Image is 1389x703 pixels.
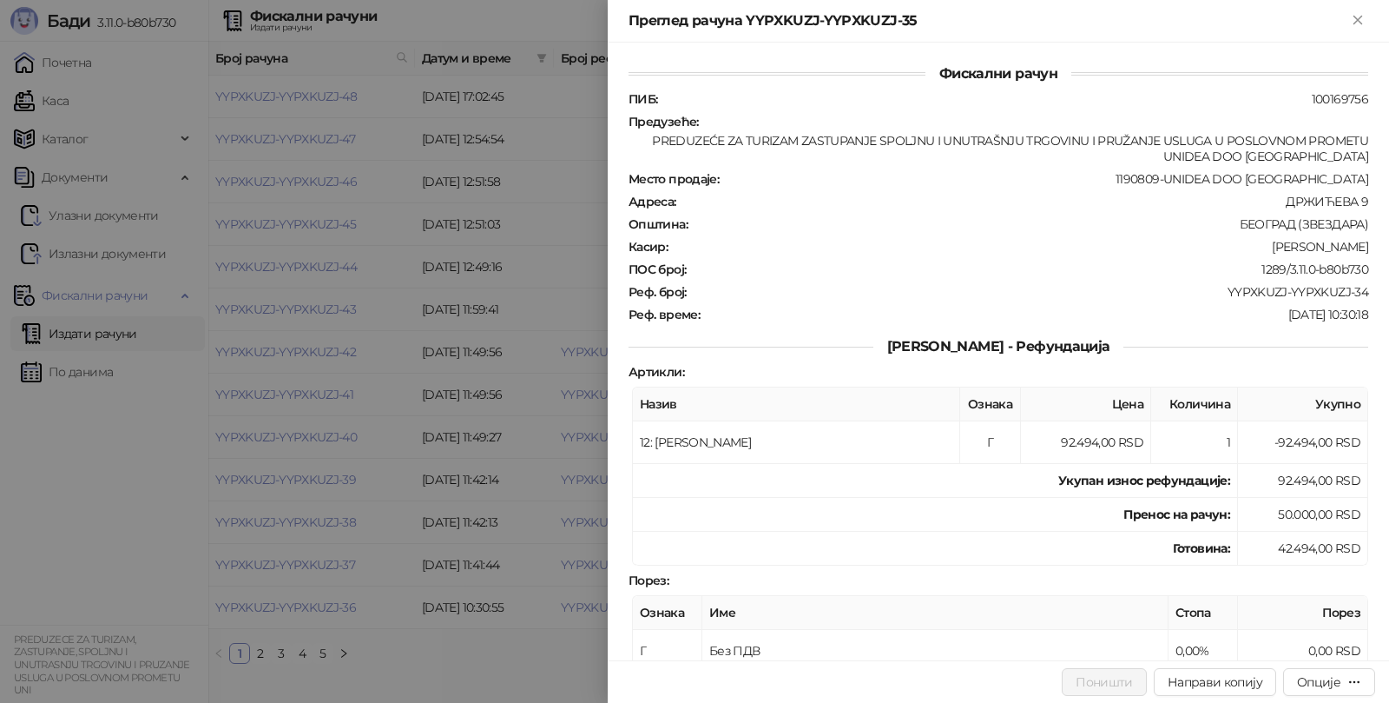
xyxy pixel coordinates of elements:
td: Без ПДВ [702,630,1168,673]
th: Ознака [960,388,1021,421]
div: ДРЖИЋЕВА 9 [678,194,1370,209]
div: 1289/3.11.0-b80b730 [688,262,1370,277]
th: Цена [1021,388,1151,421]
span: Фискални рачун [925,65,1071,82]
div: 100169756 [659,91,1370,107]
th: Име [702,596,1168,630]
td: Г [633,630,702,673]
button: Опције [1283,668,1375,696]
td: Г [960,421,1021,464]
th: Порез [1238,596,1368,630]
td: 50.000,00 RSD [1238,498,1368,532]
th: Стопа [1168,596,1238,630]
span: Направи копију [1168,674,1262,690]
th: Ознака [633,596,702,630]
th: Назив [633,388,960,421]
td: -92.494,00 RSD [1238,421,1368,464]
strong: Порез : [629,573,668,588]
td: 0,00% [1168,630,1238,673]
div: БЕОГРАД (ЗВЕЗДАРА) [689,216,1370,232]
button: Направи копију [1154,668,1276,696]
strong: Предузеће : [629,114,699,129]
td: 12: [PERSON_NAME] [633,421,960,464]
td: 1 [1151,421,1238,464]
div: 1190809-UNIDEA DOO [GEOGRAPHIC_DATA] [721,171,1370,187]
th: Укупно [1238,388,1368,421]
strong: ПИБ : [629,91,657,107]
strong: Реф. број : [629,284,687,300]
td: 42.494,00 RSD [1238,532,1368,566]
div: Опције [1297,674,1340,690]
strong: Реф. време : [629,307,700,322]
div: [PERSON_NAME] [669,239,1370,255]
strong: Општина : [629,216,688,232]
strong: Пренос на рачун : [1123,507,1230,522]
td: 92.494,00 RSD [1021,421,1151,464]
strong: Готовина : [1173,541,1230,556]
span: [PERSON_NAME] - Рефундација [873,338,1124,355]
td: 0,00 RSD [1238,630,1368,673]
button: Close [1347,10,1368,31]
button: Поништи [1062,668,1147,696]
th: Количина [1151,388,1238,421]
div: [DATE] 10:30:18 [701,307,1370,322]
strong: Артикли : [629,364,684,380]
div: PREDUZEĆE ZA TURIZAM ZASTUPANJE SPOLJNU I UNUTRAŠNJU TRGOVINU I PRUŽANJE USLUGA U POSLOVNOM PROME... [627,133,1370,164]
strong: ПОС број : [629,262,686,277]
strong: Укупан износ рефундације : [1058,473,1230,488]
div: YYPXKUZJ-YYPXKUZJ-34 [688,284,1370,300]
strong: Адреса : [629,194,676,209]
strong: Место продаје : [629,171,719,187]
strong: Касир : [629,239,668,255]
td: 92.494,00 RSD [1238,464,1368,498]
div: Преглед рачуна YYPXKUZJ-YYPXKUZJ-35 [629,10,1347,31]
